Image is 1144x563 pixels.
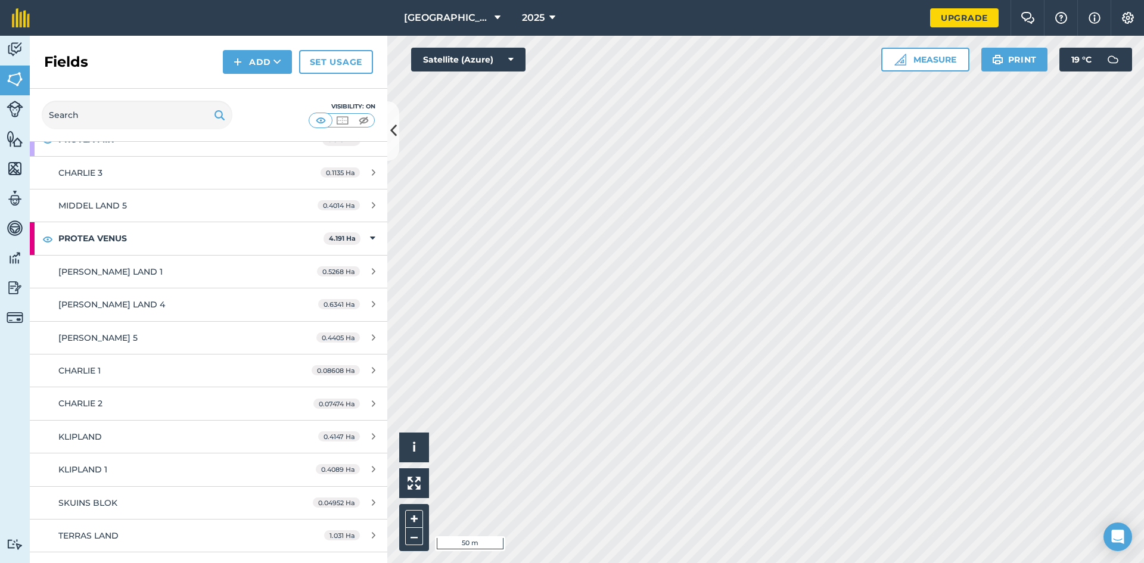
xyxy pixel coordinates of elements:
[313,497,360,508] span: 0.04952 Ha
[399,433,429,462] button: i
[30,520,387,552] a: TERRAS LAND1.031 Ha
[7,189,23,207] img: svg+xml;base64,PD94bWwgdmVyc2lvbj0iMS4wIiBlbmNvZGluZz0idXRmLTgiPz4KPCEtLSBHZW5lcmF0b3I6IEFkb2JlIE...
[30,487,387,519] a: SKUINS BLOK0.04952 Ha
[30,387,387,419] a: CHARLIE 20.07474 Ha
[312,365,360,375] span: 0.08608 Ha
[324,530,360,540] span: 1.031 Ha
[1071,48,1092,71] span: 19 ° C
[7,41,23,58] img: svg+xml;base64,PD94bWwgdmVyc2lvbj0iMS4wIiBlbmNvZGluZz0idXRmLTgiPz4KPCEtLSBHZW5lcmF0b3I6IEFkb2JlIE...
[58,365,101,376] span: CHARLIE 1
[329,234,356,242] strong: 4.191 Ha
[313,399,360,409] span: 0.07474 Ha
[309,102,375,111] div: Visibility: On
[58,431,102,442] span: KLIPLAND
[58,398,102,409] span: CHARLIE 2
[894,54,906,66] img: Ruler icon
[30,157,387,189] a: CHARLIE 30.1135 Ha
[405,510,423,528] button: +
[321,167,360,178] span: 0.1135 Ha
[404,11,490,25] span: [GEOGRAPHIC_DATA]
[1121,12,1135,24] img: A cog icon
[7,160,23,178] img: svg+xml;base64,PHN2ZyB4bWxucz0iaHR0cDovL3d3dy53My5vcmcvMjAwMC9zdmciIHdpZHRoPSI1NiIgaGVpZ2h0PSI2MC...
[317,266,360,276] span: 0.5268 Ha
[30,256,387,288] a: [PERSON_NAME] LAND 10.5268 Ha
[58,222,324,254] strong: PROTEA VENUS
[44,52,88,71] h2: Fields
[318,431,360,441] span: 0.4147 Ha
[7,70,23,88] img: svg+xml;base64,PHN2ZyB4bWxucz0iaHR0cDovL3d3dy53My5vcmcvMjAwMC9zdmciIHdpZHRoPSI1NiIgaGVpZ2h0PSI2MC...
[42,232,53,246] img: svg+xml;base64,PHN2ZyB4bWxucz0iaHR0cDovL3d3dy53My5vcmcvMjAwMC9zdmciIHdpZHRoPSIxOCIgaGVpZ2h0PSIyNC...
[58,200,127,211] span: MIDDEL LAND 5
[411,48,526,71] button: Satellite (Azure)
[7,539,23,550] img: svg+xml;base64,PD94bWwgdmVyc2lvbj0iMS4wIiBlbmNvZGluZz0idXRmLTgiPz4KPCEtLSBHZW5lcmF0b3I6IEFkb2JlIE...
[7,249,23,267] img: svg+xml;base64,PD94bWwgdmVyc2lvbj0iMS4wIiBlbmNvZGluZz0idXRmLTgiPz4KPCEtLSBHZW5lcmF0b3I6IEFkb2JlIE...
[214,108,225,122] img: svg+xml;base64,PHN2ZyB4bWxucz0iaHR0cDovL3d3dy53My5vcmcvMjAwMC9zdmciIHdpZHRoPSIxOSIgaGVpZ2h0PSIyNC...
[981,48,1048,71] button: Print
[58,299,165,310] span: [PERSON_NAME] LAND 4
[58,332,138,343] span: [PERSON_NAME] 5
[30,421,387,453] a: KLIPLAND0.4147 Ha
[318,200,360,210] span: 0.4014 Ha
[881,48,969,71] button: Measure
[7,279,23,297] img: svg+xml;base64,PD94bWwgdmVyc2lvbj0iMS4wIiBlbmNvZGluZz0idXRmLTgiPz4KPCEtLSBHZW5lcmF0b3I6IEFkb2JlIE...
[7,309,23,326] img: svg+xml;base64,PD94bWwgdmVyc2lvbj0iMS4wIiBlbmNvZGluZz0idXRmLTgiPz4KPCEtLSBHZW5lcmF0b3I6IEFkb2JlIE...
[313,114,328,126] img: svg+xml;base64,PHN2ZyB4bWxucz0iaHR0cDovL3d3dy53My5vcmcvMjAwMC9zdmciIHdpZHRoPSI1MCIgaGVpZ2h0PSI0MC...
[12,8,30,27] img: fieldmargin Logo
[1103,522,1132,551] div: Open Intercom Messenger
[58,497,117,508] span: SKUINS BLOK
[1101,48,1125,71] img: svg+xml;base64,PD94bWwgdmVyc2lvbj0iMS4wIiBlbmNvZGluZz0idXRmLTgiPz4KPCEtLSBHZW5lcmF0b3I6IEFkb2JlIE...
[992,52,1003,67] img: svg+xml;base64,PHN2ZyB4bWxucz0iaHR0cDovL3d3dy53My5vcmcvMjAwMC9zdmciIHdpZHRoPSIxOSIgaGVpZ2h0PSIyNC...
[30,222,387,254] div: PROTEA VENUS4.191 Ha
[335,114,350,126] img: svg+xml;base64,PHN2ZyB4bWxucz0iaHR0cDovL3d3dy53My5vcmcvMjAwMC9zdmciIHdpZHRoPSI1MCIgaGVpZ2h0PSI0MC...
[58,167,102,178] span: CHARLIE 3
[316,464,360,474] span: 0.4089 Ha
[1089,11,1101,25] img: svg+xml;base64,PHN2ZyB4bWxucz0iaHR0cDovL3d3dy53My5vcmcvMjAwMC9zdmciIHdpZHRoPSIxNyIgaGVpZ2h0PSIxNy...
[234,55,242,69] img: svg+xml;base64,PHN2ZyB4bWxucz0iaHR0cDovL3d3dy53My5vcmcvMjAwMC9zdmciIHdpZHRoPSIxNCIgaGVpZ2h0PSIyNC...
[30,453,387,486] a: KLIPLAND 10.4089 Ha
[408,477,421,490] img: Four arrows, one pointing top left, one top right, one bottom right and the last bottom left
[58,266,163,277] span: [PERSON_NAME] LAND 1
[223,50,292,74] button: Add
[30,189,387,222] a: MIDDEL LAND 50.4014 Ha
[58,530,119,541] span: TERRAS LAND
[356,114,371,126] img: svg+xml;base64,PHN2ZyB4bWxucz0iaHR0cDovL3d3dy53My5vcmcvMjAwMC9zdmciIHdpZHRoPSI1MCIgaGVpZ2h0PSI0MC...
[30,354,387,387] a: CHARLIE 10.08608 Ha
[30,322,387,354] a: [PERSON_NAME] 50.4405 Ha
[1021,12,1035,24] img: Two speech bubbles overlapping with the left bubble in the forefront
[30,288,387,321] a: [PERSON_NAME] LAND 40.6341 Ha
[299,50,373,74] a: Set usage
[7,130,23,148] img: svg+xml;base64,PHN2ZyB4bWxucz0iaHR0cDovL3d3dy53My5vcmcvMjAwMC9zdmciIHdpZHRoPSI1NiIgaGVpZ2h0PSI2MC...
[522,11,545,25] span: 2025
[1059,48,1132,71] button: 19 °C
[1054,12,1068,24] img: A question mark icon
[930,8,999,27] a: Upgrade
[316,332,360,343] span: 0.4405 Ha
[405,528,423,545] button: –
[7,101,23,117] img: svg+xml;base64,PD94bWwgdmVyc2lvbj0iMS4wIiBlbmNvZGluZz0idXRmLTgiPz4KPCEtLSBHZW5lcmF0b3I6IEFkb2JlIE...
[412,440,416,455] span: i
[42,101,232,129] input: Search
[7,219,23,237] img: svg+xml;base64,PD94bWwgdmVyc2lvbj0iMS4wIiBlbmNvZGluZz0idXRmLTgiPz4KPCEtLSBHZW5lcmF0b3I6IEFkb2JlIE...
[58,464,107,475] span: KLIPLAND 1
[318,299,360,309] span: 0.6341 Ha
